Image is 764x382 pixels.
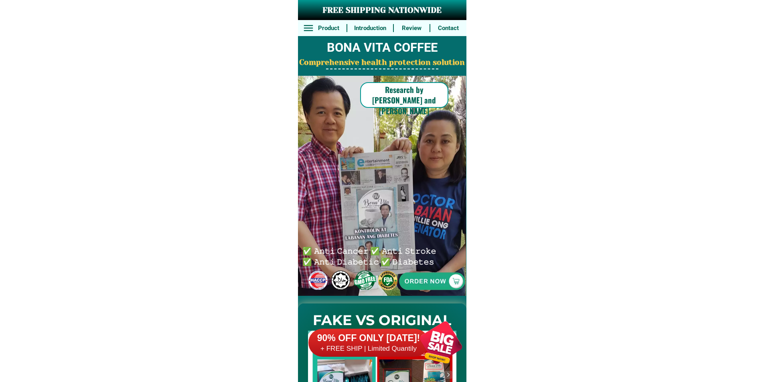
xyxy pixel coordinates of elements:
h6: Contact [435,24,462,33]
h6: + FREE SHIP | Limited Quantily [308,344,429,353]
h2: BONA VITA COFFEE [298,38,466,57]
h2: Comprehensive health protection solution [298,57,466,69]
h6: Review [398,24,426,33]
h6: Product [315,24,342,33]
h6: ✅ 𝙰𝚗𝚝𝚒 𝙲𝚊𝚗𝚌𝚎𝚛 ✅ 𝙰𝚗𝚝𝚒 𝚂𝚝𝚛𝚘𝚔𝚎 ✅ 𝙰𝚗𝚝𝚒 𝙳𝚒𝚊𝚋𝚎𝚝𝚒𝚌 ✅ 𝙳𝚒𝚊𝚋𝚎𝚝𝚎𝚜 [302,245,440,266]
img: navigation [444,371,452,379]
h3: FREE SHIPPING NATIONWIDE [298,4,466,16]
h2: FAKE VS ORIGINAL [298,310,466,331]
h6: Research by [PERSON_NAME] and [PERSON_NAME] [360,84,448,116]
h6: Introduction [351,24,389,33]
h6: 90% OFF ONLY [DATE]! [308,332,429,344]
